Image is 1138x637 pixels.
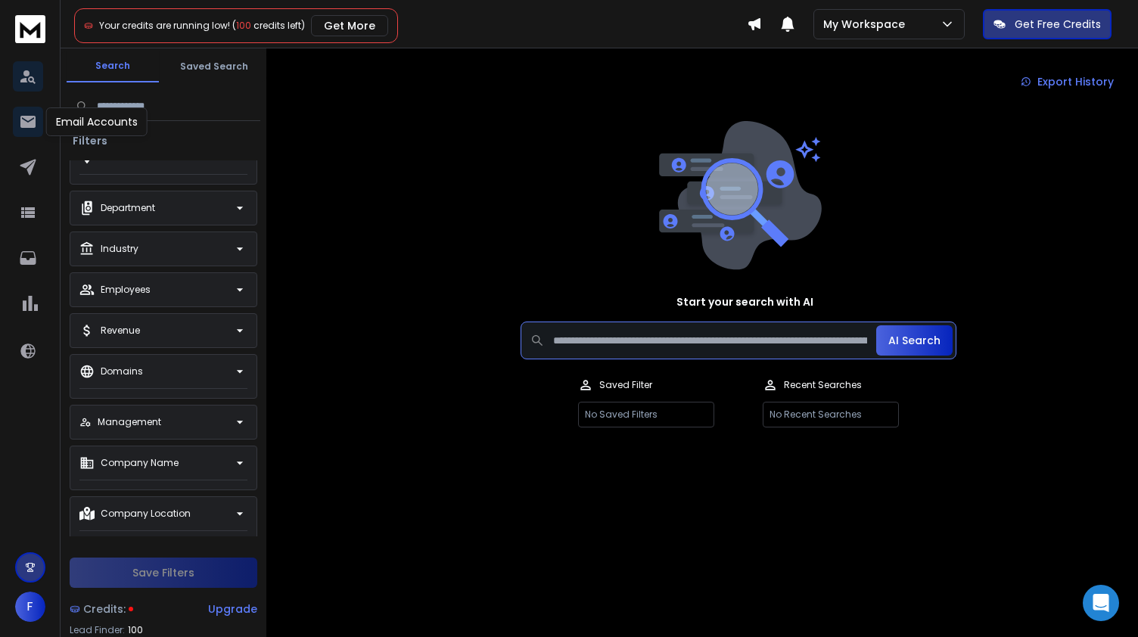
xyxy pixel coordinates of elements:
[83,601,126,617] span: Credits:
[46,107,148,136] div: Email Accounts
[15,592,45,622] button: F
[99,19,230,32] span: Your credits are running low!
[1009,67,1126,97] a: Export History
[655,121,822,270] img: image
[15,15,45,43] img: logo
[311,15,388,36] button: Get More
[599,379,652,391] p: Saved Filter
[101,284,151,296] p: Employees
[823,17,911,32] p: My Workspace
[236,19,251,32] span: 100
[763,402,899,427] p: No Recent Searches
[784,379,862,391] p: Recent Searches
[168,51,260,82] button: Saved Search
[128,624,143,636] span: 100
[70,594,257,624] a: Credits:Upgrade
[676,294,813,309] h1: Start your search with AI
[232,19,305,32] span: ( credits left)
[70,624,125,636] p: Lead Finder:
[67,51,159,82] button: Search
[1083,585,1119,621] div: Open Intercom Messenger
[101,243,138,255] p: Industry
[101,457,179,469] p: Company Name
[876,325,953,356] button: AI Search
[578,402,714,427] p: No Saved Filters
[101,508,191,520] p: Company Location
[101,325,140,337] p: Revenue
[208,601,257,617] div: Upgrade
[67,133,113,148] h3: Filters
[1015,17,1101,32] p: Get Free Credits
[98,416,161,428] p: Management
[101,202,155,214] p: Department
[983,9,1112,39] button: Get Free Credits
[101,365,143,378] p: Domains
